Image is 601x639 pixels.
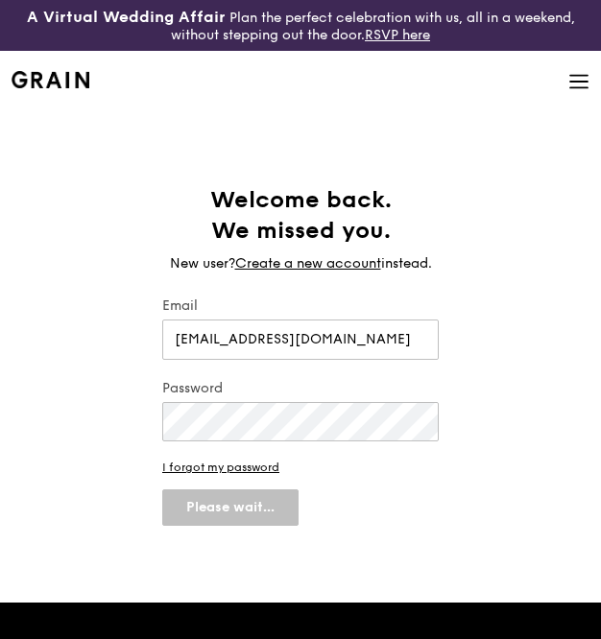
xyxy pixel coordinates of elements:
[170,255,235,272] span: New user?
[12,50,89,107] a: GrainGrain
[162,489,299,526] button: Please wait...
[162,379,439,398] label: Password
[381,255,432,272] span: instead.
[162,185,439,247] h1: Welcome back. We missed you.
[235,254,381,273] a: Create a new account
[365,27,430,43] a: RSVP here
[162,296,439,316] label: Email
[12,71,89,88] img: Grain
[27,8,226,27] h3: A Virtual Wedding Affair
[162,461,439,474] a: I forgot my password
